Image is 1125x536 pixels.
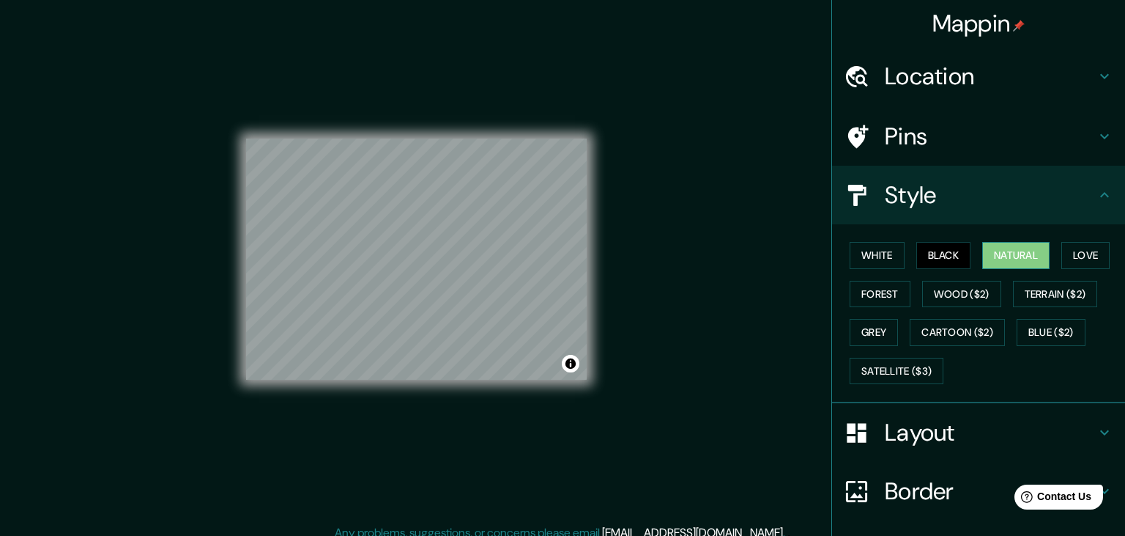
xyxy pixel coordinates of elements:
button: Black [916,242,971,269]
h4: Pins [885,122,1096,151]
h4: Border [885,477,1096,506]
button: Blue ($2) [1017,319,1085,346]
button: White [850,242,905,269]
button: Cartoon ($2) [910,319,1005,346]
button: Wood ($2) [922,281,1001,308]
div: Style [832,166,1125,224]
canvas: Map [246,139,587,380]
button: Toggle attribution [562,355,579,372]
img: pin-icon.png [1013,20,1025,32]
div: Border [832,462,1125,521]
iframe: Help widget launcher [995,479,1109,520]
h4: Location [885,62,1096,91]
button: Love [1061,242,1110,269]
button: Natural [982,242,1050,269]
button: Satellite ($3) [850,358,943,385]
h4: Layout [885,418,1096,447]
button: Forest [850,281,910,308]
h4: Mappin [932,9,1025,38]
button: Terrain ($2) [1013,281,1098,308]
div: Layout [832,403,1125,462]
h4: Style [885,180,1096,210]
div: Pins [832,107,1125,166]
button: Grey [850,319,898,346]
div: Location [832,47,1125,106]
